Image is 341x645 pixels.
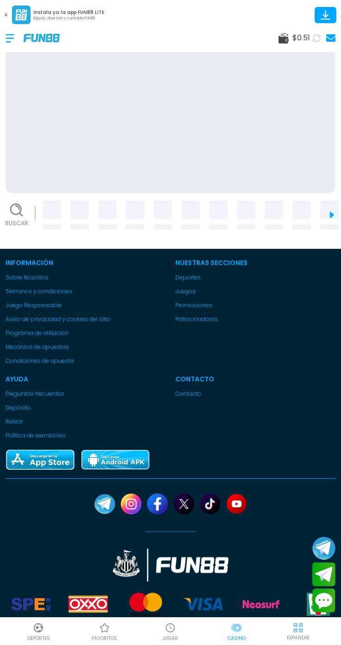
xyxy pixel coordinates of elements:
a: Sobre Nosotros [6,273,166,282]
img: New Castle [113,549,229,582]
p: Rápido, divertido y confiable FUN88 [33,16,104,21]
img: Seven Eleven [299,593,338,616]
p: Instala ya la app FUN88 LITE [33,9,104,16]
a: Aviso de privacidad y cookies del sitio [6,315,166,323]
p: JUGAR [162,635,178,642]
button: Join telegram channel [312,536,335,560]
p: favoritos [92,635,117,642]
p: Buscar [5,219,28,228]
button: Join telegram [312,563,335,587]
a: Casino JugarCasino JugarJUGAR [137,621,204,642]
p: Nuestras Secciones [175,258,336,268]
a: Contacto [175,390,336,398]
p: Contacto [175,374,336,384]
img: Spei [11,593,50,616]
button: Contact customer service [312,588,335,613]
p: EXPANDIR [287,634,310,641]
a: Depósito [6,404,166,412]
img: Neosurf [242,593,280,616]
img: Play Store [81,449,150,471]
p: Ayuda [6,374,166,384]
img: Company Logo [24,34,60,42]
p: Deportes [27,635,50,642]
img: Casino Jugar [165,622,176,633]
button: Juegos [175,287,196,296]
a: Promociones [175,301,336,310]
a: Juego Responsable [6,301,166,310]
span: $ 0.51 [292,32,310,44]
a: Términos y condiciones [6,287,166,296]
a: Patrocinadoras [175,315,336,323]
a: Retirar [6,417,166,426]
img: Visa [184,593,223,616]
a: Casino FavoritosCasino Favoritosfavoritos [72,621,138,642]
img: App Logo [12,6,31,24]
img: App Store [6,449,75,471]
a: CasinoCasinoCasino [204,621,270,642]
a: Programa de afiliación [6,329,166,337]
a: DeportesDeportesDeportes [6,621,72,642]
a: Preguntas frecuentes [6,390,166,398]
a: Deportes [175,273,336,282]
img: Casino Favoritos [99,622,110,633]
img: Oxxo [68,593,107,616]
a: Condiciones de apuesta [6,357,166,365]
img: Deportes [33,622,44,633]
p: Casino [228,635,246,642]
p: Información [6,258,166,268]
a: Mecánica de apuestas [6,343,166,351]
a: Política de reembolso [6,431,166,440]
img: Mastercard [126,593,165,616]
img: hide [292,622,304,633]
